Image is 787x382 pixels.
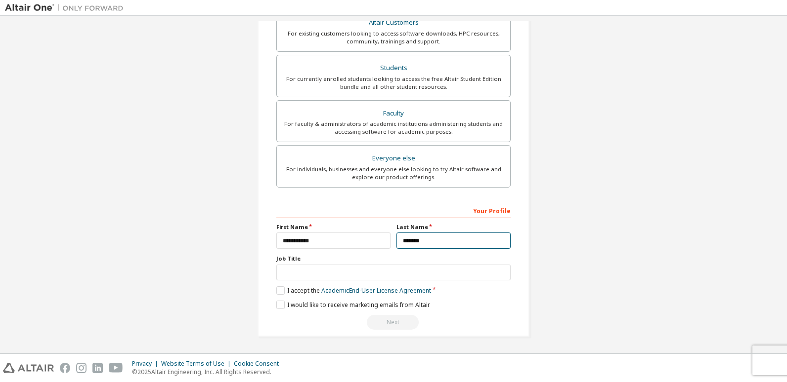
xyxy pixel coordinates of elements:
[132,360,161,368] div: Privacy
[276,202,511,218] div: Your Profile
[60,363,70,373] img: facebook.svg
[132,368,285,376] p: © 2025 Altair Engineering, Inc. All Rights Reserved.
[321,286,431,295] a: Academic End-User License Agreement
[234,360,285,368] div: Cookie Consent
[283,61,504,75] div: Students
[161,360,234,368] div: Website Terms of Use
[283,152,504,165] div: Everyone else
[396,223,511,231] label: Last Name
[3,363,54,373] img: altair_logo.svg
[283,30,504,45] div: For existing customers looking to access software downloads, HPC resources, community, trainings ...
[5,3,129,13] img: Altair One
[276,255,511,263] label: Job Title
[283,165,504,181] div: For individuals, businesses and everyone else looking to try Altair software and explore our prod...
[109,363,123,373] img: youtube.svg
[92,363,103,373] img: linkedin.svg
[276,315,511,330] div: Read and acccept EULA to continue
[276,286,431,295] label: I accept the
[276,223,391,231] label: First Name
[283,16,504,30] div: Altair Customers
[76,363,87,373] img: instagram.svg
[283,120,504,136] div: For faculty & administrators of academic institutions administering students and accessing softwa...
[283,75,504,91] div: For currently enrolled students looking to access the free Altair Student Edition bundle and all ...
[276,301,430,309] label: I would like to receive marketing emails from Altair
[283,107,504,120] div: Faculty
